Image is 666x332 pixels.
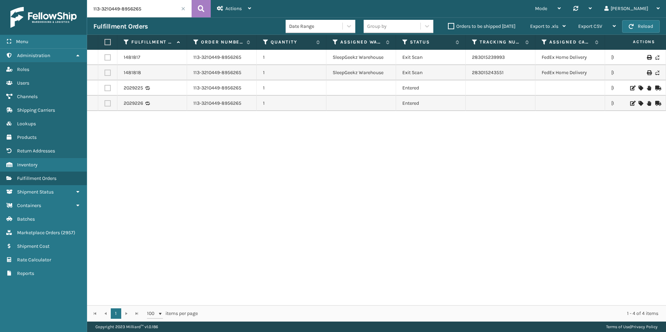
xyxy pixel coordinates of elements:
[93,22,148,31] h3: Fulfillment Orders
[396,96,466,111] td: Entered
[630,101,634,106] i: Edit
[606,324,630,329] a: Terms of Use
[17,66,29,72] span: Roles
[611,36,659,48] span: Actions
[17,94,38,100] span: Channels
[289,23,343,30] div: Date Range
[17,148,55,154] span: Return Addresses
[124,85,143,92] a: 2029225
[535,6,547,11] span: Mode
[147,310,157,317] span: 100
[606,322,658,332] div: |
[61,230,75,236] span: ( 2957 )
[95,322,158,332] p: Copyright 2023 Milliard™ v 1.0.186
[17,162,38,168] span: Inventory
[17,257,51,263] span: Rate Calculator
[340,39,382,45] label: Assigned Warehouse
[530,23,558,29] span: Export to .xls
[367,23,387,30] div: Group by
[448,23,516,29] label: Orders to be shipped [DATE]
[17,270,34,276] span: Reports
[638,101,643,106] i: Assign Carrier and Warehouse
[17,134,37,140] span: Products
[631,324,658,329] a: Privacy Policy
[472,54,505,60] a: 283015239993
[535,50,605,65] td: FedEx Home Delivery
[549,39,591,45] label: Assigned Carrier Service
[17,243,49,249] span: Shipment Cost
[271,39,313,45] label: Quantity
[655,55,659,60] i: Never Shipped
[17,216,35,222] span: Batches
[396,50,466,65] td: Exit Scan
[647,55,651,60] i: Print Label
[257,96,326,111] td: 1
[396,65,466,80] td: Exit Scan
[124,54,140,61] a: 1481817
[638,86,643,90] i: Assign Carrier and Warehouse
[622,20,660,33] button: Reload
[225,6,242,11] span: Actions
[396,80,466,96] td: Entered
[655,86,659,90] i: Mark as Shipped
[647,70,651,75] i: Print Label
[326,65,396,80] td: SleepGeekz Warehouse
[647,101,651,106] i: On Hold
[257,65,326,80] td: 1
[257,50,326,65] td: 1
[17,203,41,208] span: Containers
[193,54,241,61] a: 113-3210449-8956265
[111,308,121,319] a: 1
[124,69,141,76] a: 1481818
[647,86,651,90] i: On Hold
[17,80,29,86] span: Users
[17,53,50,58] span: Administration
[257,80,326,96] td: 1
[193,69,241,76] a: 113-3210449-8956265
[480,39,522,45] label: Tracking Number
[17,175,56,181] span: Fulfillment Orders
[17,230,60,236] span: Marketplace Orders
[655,101,659,106] i: Mark as Shipped
[124,100,143,107] a: 2029226
[472,70,504,76] a: 283015243551
[193,100,241,107] a: 113-3210449-8956265
[131,39,173,45] label: Fulfillment Order Id
[16,39,28,45] span: Menu
[535,65,605,80] td: FedEx Home Delivery
[193,85,241,92] a: 113-3210449-8956265
[201,39,243,45] label: Order Number
[10,7,77,28] img: logo
[410,39,452,45] label: Status
[578,23,602,29] span: Export CSV
[655,70,659,75] i: Never Shipped
[17,121,36,127] span: Lookups
[17,107,55,113] span: Shipping Carriers
[147,308,198,319] span: items per page
[17,189,54,195] span: Shipment Status
[326,50,396,65] td: SleepGeekz Warehouse
[630,86,634,90] i: Edit
[208,310,658,317] div: 1 - 4 of 4 items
